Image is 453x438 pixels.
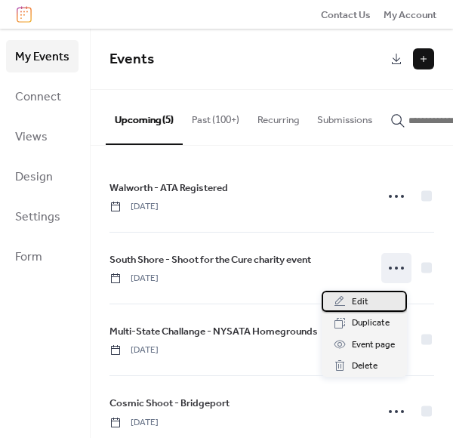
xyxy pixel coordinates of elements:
a: Walworth - ATA Registered [109,180,228,196]
span: Design [15,165,53,189]
a: Contact Us [321,7,371,22]
button: Submissions [308,90,381,143]
span: Connect [15,85,61,109]
span: Views [15,125,48,149]
a: Connect [6,80,79,113]
button: Recurring [248,90,308,143]
a: Settings [6,200,79,233]
img: logo [17,6,32,23]
a: Form [6,240,79,273]
span: Cosmic Shoot - Bridgeport [109,396,230,411]
span: Multi-State Challange - NYSATA Homegrounds [109,324,318,339]
a: My Events [6,40,79,72]
button: Upcoming (5) [106,90,183,144]
a: Cosmic Shoot - Bridgeport [109,395,230,412]
span: Form [15,245,42,269]
span: My Account [384,8,436,23]
span: South Shore - Shoot for the Cure charity event [109,252,311,267]
span: My Events [15,45,69,69]
a: Design [6,160,79,193]
span: [DATE] [109,272,159,285]
span: Edit [352,295,368,310]
span: Delete [352,359,377,374]
span: Contact Us [321,8,371,23]
span: Duplicate [352,316,390,331]
a: My Account [384,7,436,22]
a: Multi-State Challange - NYSATA Homegrounds [109,323,318,340]
a: South Shore - Shoot for the Cure charity event [109,251,311,268]
span: Settings [15,205,60,229]
span: Event page [352,338,395,353]
button: Past (100+) [183,90,248,143]
a: Views [6,120,79,153]
span: [DATE] [109,344,159,357]
span: [DATE] [109,416,159,430]
span: [DATE] [109,200,159,214]
span: Events [109,45,154,73]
